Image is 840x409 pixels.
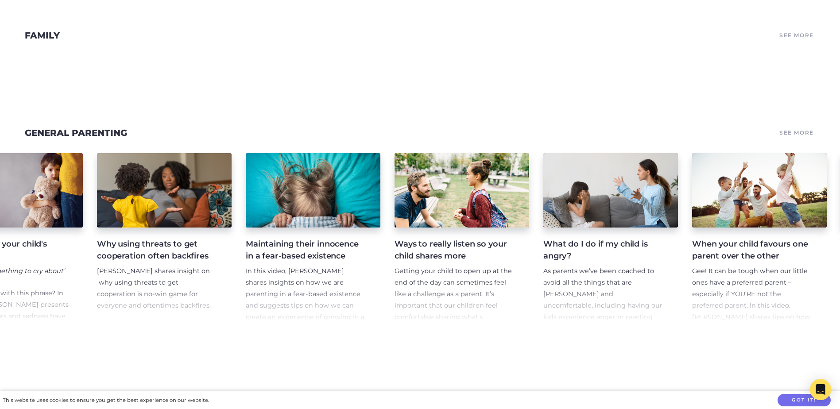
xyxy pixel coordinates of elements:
div: Open Intercom Messenger [810,379,831,400]
p: In this video, [PERSON_NAME] shares insights on how we are parenting in a fear-based existence an... [246,266,366,335]
div: This website uses cookies to ensure you get the best experience on our website. [3,396,209,405]
p: Getting your child to open up at the end of the day can sometimes feel like a challenge as a pare... [395,266,515,369]
h4: What do I do if my child is angry? [543,238,664,262]
a: See More [778,127,815,139]
h4: When your child favours one parent over the other [692,238,813,262]
a: See More [778,29,815,42]
a: General Parenting [25,127,127,138]
a: Family [25,30,60,41]
a: Ways to really listen so your child shares more Getting your child to open up at the end of the d... [395,153,529,323]
p: Gee! It can be tough when our little ones have a preferred parent – especially if YOU’RE not the ... [692,266,813,346]
a: When your child favours one parent over the other Gee! It can be tough when our little ones have ... [692,153,827,323]
a: Maintaining their innocence in a fear-based existence In this video, [PERSON_NAME] shares insight... [246,153,380,323]
button: Got it! [778,394,831,407]
p: As parents we’ve been coached to avoid all the things that are [PERSON_NAME] and uncomfortable, i... [543,266,664,380]
a: Why using threats to get cooperation often backfires [PERSON_NAME] shares insight on why using th... [97,153,232,323]
h4: Why using threats to get cooperation often backfires [97,238,217,262]
p: [PERSON_NAME] shares insight on why using threats to get cooperation is no-win game for everyone ... [97,266,217,312]
a: What do I do if my child is angry? As parents we’ve been coached to avoid all the things that are... [543,153,678,323]
h4: Ways to really listen so your child shares more [395,238,515,262]
h4: Maintaining their innocence in a fear-based existence [246,238,366,262]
